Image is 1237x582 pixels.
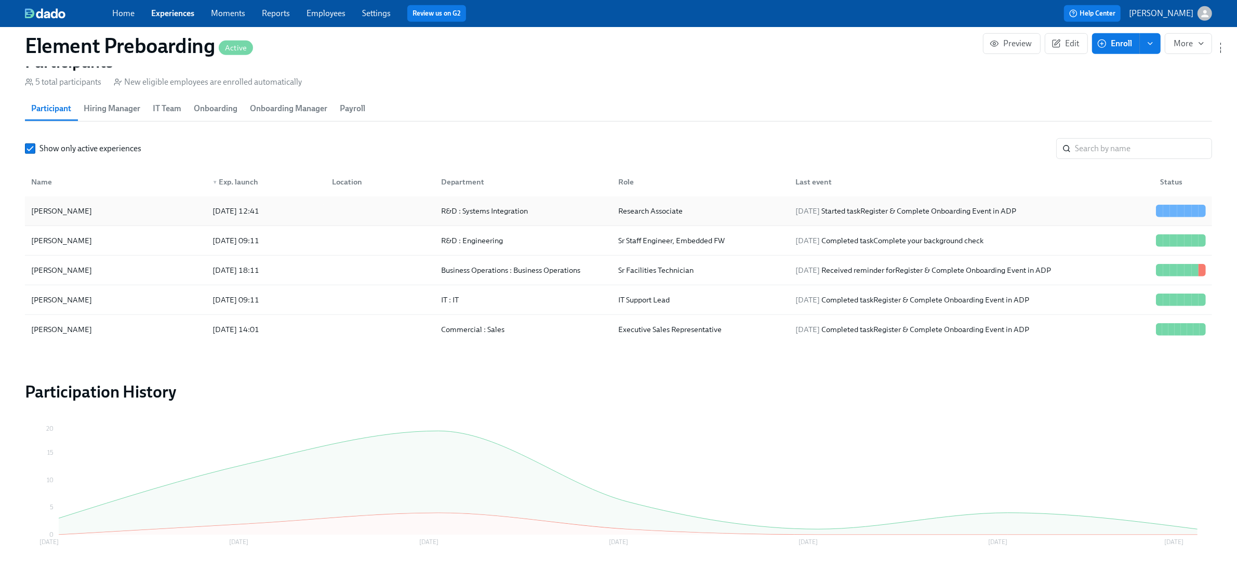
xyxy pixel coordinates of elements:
[27,171,204,192] div: Name
[208,205,324,217] div: [DATE] 12:41
[25,33,253,58] h1: Element Preboarding
[1064,5,1121,22] button: Help Center
[49,531,54,538] tspan: 0
[1069,8,1115,19] span: Help Center
[25,8,65,19] img: dado
[610,171,787,192] div: Role
[791,323,1152,336] div: Completed task Register & Complete Onboarding Event in ADP
[614,264,787,276] div: Sr Facilities Technician
[791,264,1152,276] div: Received reminder for Register & Complete Onboarding Event in ADP
[31,101,71,116] span: Participant
[983,33,1041,54] button: Preview
[50,504,54,511] tspan: 5
[787,171,1152,192] div: Last event
[25,8,112,19] a: dado
[437,294,610,306] div: IT : IT
[46,425,54,432] tspan: 20
[791,234,1152,247] div: Completed task Complete your background check
[250,101,327,116] span: Onboarding Manager
[27,264,204,276] div: [PERSON_NAME]
[27,323,204,336] div: [PERSON_NAME]
[194,101,237,116] span: Onboarding
[153,101,181,116] span: IT Team
[208,176,324,188] div: Exp. launch
[1164,539,1183,546] tspan: [DATE]
[791,294,1152,306] div: Completed task Register & Complete Onboarding Event in ADP
[25,76,101,88] div: 5 total participants
[437,323,610,336] div: Commercial : Sales
[340,101,365,116] span: Payroll
[795,325,820,334] span: [DATE]
[437,205,610,217] div: R&D : Systems Integration
[791,205,1152,217] div: Started task Register & Complete Onboarding Event in ADP
[992,38,1032,49] span: Preview
[27,234,204,247] div: [PERSON_NAME]
[27,205,96,217] div: [PERSON_NAME]
[212,180,218,185] span: ▼
[151,8,194,18] a: Experiences
[25,196,1212,226] div: [PERSON_NAME][DATE] 12:41R&D : Systems IntegrationResearch Associate[DATE] Started taskRegister &...
[208,294,324,306] div: [DATE] 09:11
[1140,33,1161,54] button: enroll
[229,539,248,546] tspan: [DATE]
[219,44,253,52] span: Active
[25,226,1212,256] div: [PERSON_NAME][DATE] 09:11R&D : EngineeringSr Staff Engineer, Embedded FW[DATE] Completed taskComp...
[795,295,820,305] span: [DATE]
[25,315,1212,344] div: [PERSON_NAME][DATE] 14:01Commercial : SalesExecutive Sales Representative[DATE] Completed taskReg...
[208,234,324,247] div: [DATE] 09:11
[25,381,1212,402] h2: Participation History
[799,539,818,546] tspan: [DATE]
[791,176,1152,188] div: Last event
[419,539,438,546] tspan: [DATE]
[989,539,1008,546] tspan: [DATE]
[307,8,345,18] a: Employees
[795,236,820,245] span: [DATE]
[609,539,628,546] tspan: [DATE]
[413,8,461,19] a: Review us on G2
[1099,38,1132,49] span: Enroll
[437,176,610,188] div: Department
[211,8,245,18] a: Moments
[614,323,787,336] div: Executive Sales Representative
[1129,8,1193,19] p: [PERSON_NAME]
[1045,33,1088,54] button: Edit
[407,5,466,22] button: Review us on G2
[208,323,324,336] div: [DATE] 14:01
[433,171,610,192] div: Department
[324,171,433,192] div: Location
[204,171,324,192] div: ▼Exp. launch
[795,266,820,275] span: [DATE]
[27,294,204,306] div: [PERSON_NAME]
[208,264,324,276] div: [DATE] 18:11
[614,294,787,306] div: IT Support Lead
[362,8,391,18] a: Settings
[437,234,610,247] div: R&D : Engineering
[25,285,1212,315] div: [PERSON_NAME][DATE] 09:11IT : ITIT Support Lead[DATE] Completed taskRegister & Complete Onboardin...
[39,143,141,154] span: Show only active experiences
[47,449,54,457] tspan: 15
[47,477,54,484] tspan: 10
[1092,33,1140,54] button: Enroll
[795,206,820,216] span: [DATE]
[262,8,290,18] a: Reports
[1054,38,1079,49] span: Edit
[614,234,787,247] div: Sr Staff Engineer, Embedded FW
[1075,138,1212,159] input: Search by name
[614,205,787,217] div: Research Associate
[1152,171,1210,192] div: Status
[328,176,433,188] div: Location
[1165,33,1212,54] button: More
[614,176,787,188] div: Role
[437,264,610,276] div: Business Operations : Business Operations
[114,76,302,88] div: New eligible employees are enrolled automatically
[39,539,59,546] tspan: [DATE]
[27,176,204,188] div: Name
[1174,38,1203,49] span: More
[1129,6,1212,21] button: [PERSON_NAME]
[25,256,1212,285] div: [PERSON_NAME][DATE] 18:11Business Operations : Business OperationsSr Facilities Technician[DATE] ...
[84,101,140,116] span: Hiring Manager
[1156,176,1210,188] div: Status
[112,8,135,18] a: Home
